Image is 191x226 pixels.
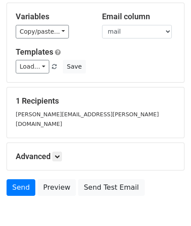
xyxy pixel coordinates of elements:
[16,25,69,38] a: Copy/paste...
[63,60,85,73] button: Save
[38,179,76,196] a: Preview
[16,60,49,73] a: Load...
[102,12,175,21] h5: Email column
[78,179,144,196] a: Send Test Email
[16,96,175,106] h5: 1 Recipients
[7,179,35,196] a: Send
[16,152,175,161] h5: Advanced
[147,184,191,226] iframe: Chat Widget
[16,12,89,21] h5: Variables
[16,47,53,56] a: Templates
[16,111,159,128] small: [PERSON_NAME][EMAIL_ADDRESS][PERSON_NAME][DOMAIN_NAME]
[147,184,191,226] div: Widget de chat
